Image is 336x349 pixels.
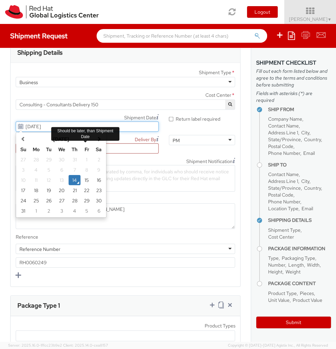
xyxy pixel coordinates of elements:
[69,155,81,165] td: 31
[268,107,331,112] h4: Ship From
[289,16,332,22] span: [PERSON_NAME]
[327,17,332,22] span: ▼
[5,5,99,19] img: rh-logistics-00dfa346123c4ec078e1.svg
[268,178,298,184] span: Address Line 1
[268,199,300,205] span: Phone Number
[43,206,55,216] td: 2
[17,144,29,155] th: Su
[55,144,69,155] th: We
[256,90,331,104] span: Fields with asterisks (*) are required
[43,155,55,165] td: 29
[93,206,105,216] td: 6
[55,165,69,175] td: 6
[17,49,62,56] h3: Shipping Details
[268,227,301,233] span: Shipment Type
[29,185,43,196] td: 18
[268,246,331,251] h4: Package Information
[29,175,43,185] td: 11
[81,175,93,185] td: 15
[93,196,105,206] td: 30
[16,99,235,110] span: Consulting - Consultants Delivery 150
[81,206,93,216] td: 5
[169,117,173,121] input: Return label required
[135,136,156,143] span: Deliver By
[268,150,300,156] span: Phone Number
[17,302,60,309] h3: Package Type 1
[268,234,294,240] span: Cost Center
[205,92,231,99] span: Cost Center
[17,155,29,165] td: 27
[19,79,38,86] div: Business
[81,196,93,206] td: 29
[63,343,108,348] span: Client: 2025.14.0-cea8157
[268,281,331,286] h4: Package Content
[247,6,278,18] button: Logout
[81,185,93,196] td: 22
[69,175,81,185] td: 14
[304,136,321,143] span: Country
[268,192,293,198] span: Postal Code
[8,343,62,348] span: Server: 2025.16.0-1ffcc23b9e2
[29,206,43,216] td: 1
[186,158,233,165] span: Shipment Notification
[29,144,43,155] th: Mo
[288,262,304,268] span: Length
[21,136,26,141] span: Previous Month
[93,144,105,155] th: Sa
[43,175,55,185] td: 12
[10,32,68,40] h4: Shipment Request
[55,185,69,196] td: 20
[93,155,105,165] td: 2
[268,162,331,167] h4: Ship To
[93,185,105,196] td: 23
[81,144,93,155] th: Fr
[256,60,331,66] h3: Shipment Checklist
[55,206,69,216] td: 3
[69,165,81,175] td: 7
[228,343,328,348] span: Copyright © [DATE]-[DATE] Agistix Inc., All Rights Reserved
[81,165,93,175] td: 8
[301,178,309,184] span: City
[124,114,156,121] span: Shipment Date
[19,169,229,188] span: Enter any additional email addresses, separated by comma, for individuals who should receive noti...
[199,69,231,77] span: Shipment Type
[69,206,81,216] td: 4
[17,175,29,185] td: 10
[268,116,302,122] span: Company Name
[93,175,105,185] td: 16
[55,196,69,206] td: 27
[17,206,29,216] td: 31
[256,68,331,88] span: Fill out each form listed below and agree to the terms and conditions before submitting
[55,175,69,185] td: 13
[17,185,29,196] td: 17
[268,130,298,136] span: Address Line 1
[43,185,55,196] td: 19
[286,269,301,275] span: Weight
[17,165,29,175] td: 3
[19,246,60,253] div: Reference Number
[43,165,55,175] td: 5
[93,165,105,175] td: 9
[29,165,43,175] td: 4
[268,205,298,212] span: Location Type
[300,290,314,296] span: Pieces
[29,196,43,206] td: 25
[205,323,235,329] span: Product Types
[268,290,297,296] span: Product Type
[307,262,320,268] span: Width
[268,185,301,191] span: State/Province
[69,196,81,206] td: 28
[293,297,322,303] span: Product Value
[303,150,315,156] span: Email
[304,185,321,191] span: Country
[268,218,331,223] h4: Shipping Details
[268,143,293,149] span: Postal Code
[301,130,309,136] span: City
[29,134,93,144] th: Select Month
[69,185,81,196] td: 21
[268,255,279,261] span: Type
[43,144,55,155] th: Tu
[97,29,267,43] input: Shipment, Tracking or Reference Number (at least 4 chars)
[81,155,93,165] td: 1
[169,115,221,122] label: Return label required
